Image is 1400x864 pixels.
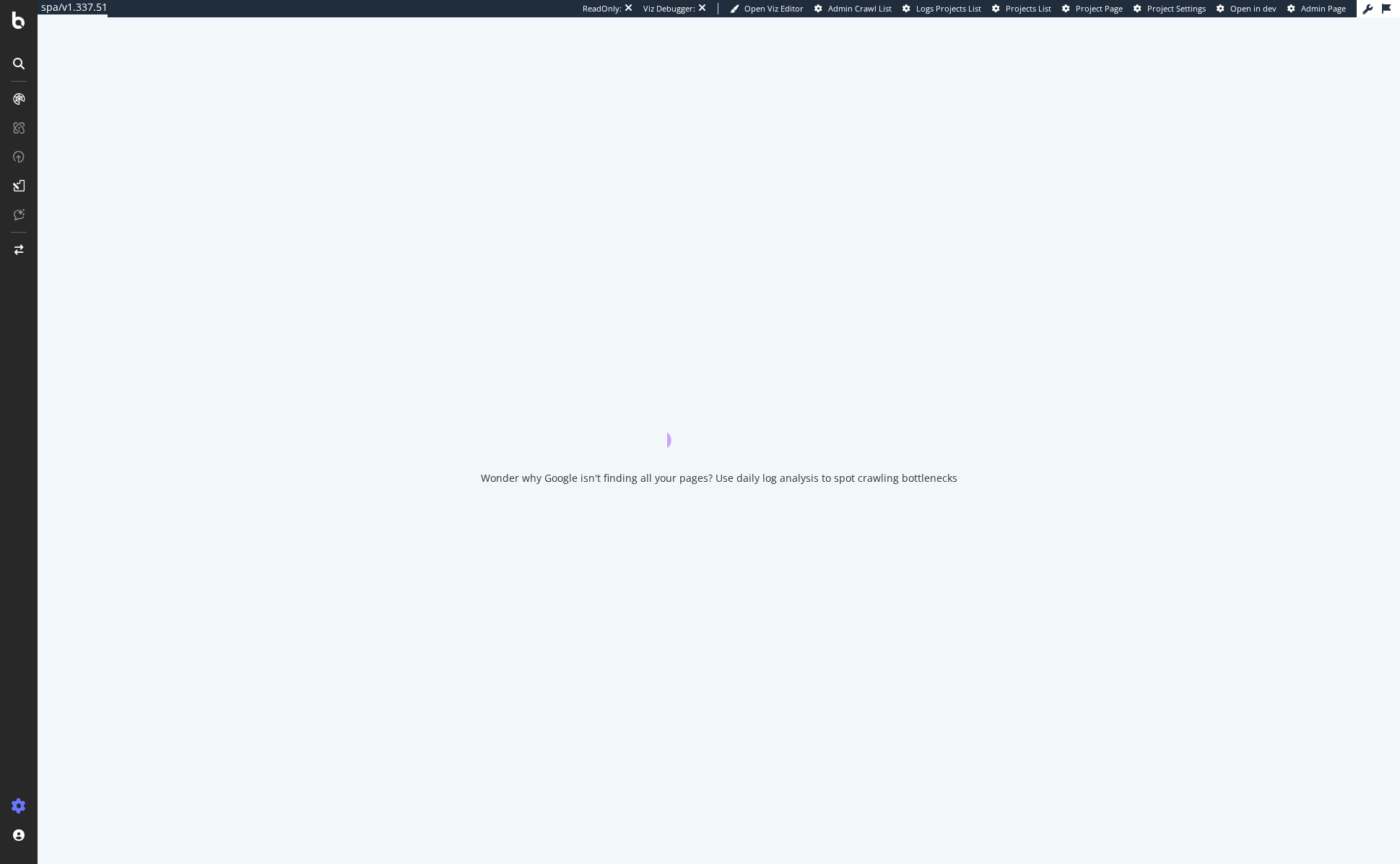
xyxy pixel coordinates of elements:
a: Project Page [1062,3,1123,14]
span: Admin Crawl List [828,3,892,14]
a: Open in dev [1217,3,1277,14]
a: Project Settings [1134,3,1206,14]
div: Wonder why Google isn't finding all your pages? Use daily log analysis to spot crawling bottlenecks [481,471,957,485]
a: Admin Crawl List [814,3,892,14]
span: Admin Page [1301,3,1346,14]
span: Project Settings [1147,3,1206,14]
div: animation [667,396,771,448]
span: Open Viz Editor [744,3,804,14]
span: Project Page [1076,3,1123,14]
span: Projects List [1006,3,1051,14]
a: Logs Projects List [903,3,981,14]
a: Projects List [992,3,1051,14]
a: Admin Page [1287,3,1346,14]
span: Logs Projects List [916,3,981,14]
div: Viz Debugger: [643,3,695,14]
span: Open in dev [1230,3,1277,14]
div: ReadOnly: [583,3,622,14]
a: Open Viz Editor [730,3,804,14]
